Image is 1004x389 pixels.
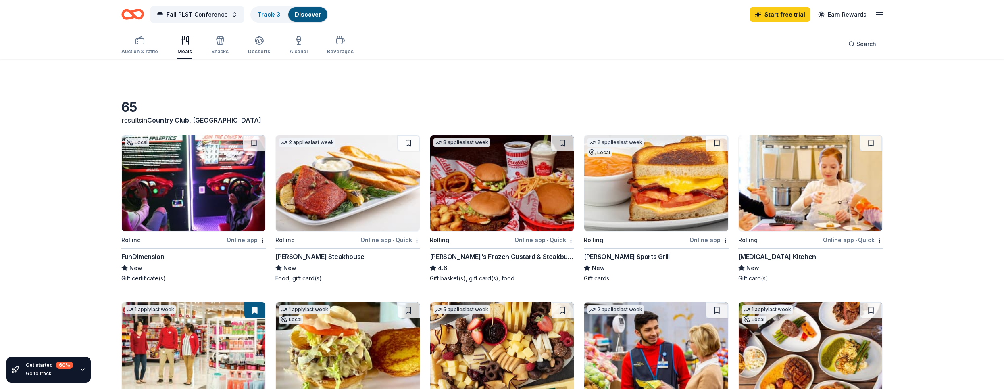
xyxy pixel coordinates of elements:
button: Auction & raffle [121,32,158,59]
div: 1 apply last week [125,305,176,314]
button: Meals [177,32,192,59]
button: Snacks [211,32,229,59]
span: • [547,237,548,243]
span: • [393,237,394,243]
div: 1 apply last week [742,305,793,314]
img: Image for Perry's Steakhouse [276,135,419,231]
a: Track· 3 [258,11,280,18]
div: Gift cards [584,274,728,282]
div: Online app Quick [823,235,883,245]
div: [PERSON_NAME]'s Frozen Custard & Steakburgers [430,252,574,261]
a: Image for Duffy's Sports Grill2 applieslast weekLocalRollingOnline app[PERSON_NAME] Sports GrillN... [584,135,728,282]
button: Beverages [327,32,354,59]
span: Country Club, [GEOGRAPHIC_DATA] [147,116,261,124]
div: Food, gift card(s) [275,274,420,282]
a: Discover [295,11,321,18]
div: 1 apply last week [279,305,330,314]
div: Online app Quick [514,235,574,245]
div: Rolling [584,235,603,245]
img: Image for FunDimension [122,135,265,231]
div: Local [279,316,303,324]
a: Image for Freddy's Frozen Custard & Steakburgers8 applieslast weekRollingOnline app•Quick[PERSON_... [430,135,574,282]
div: 65 [121,99,420,115]
div: Auction & raffle [121,48,158,55]
div: 60 % [56,362,73,369]
div: Rolling [275,235,295,245]
a: Image for Taste Buds KitchenRollingOnline app•Quick[MEDICAL_DATA] KitchenNewGift card(s) [738,135,883,282]
button: Desserts [248,32,270,59]
img: Image for Freddy's Frozen Custard & Steakburgers [430,135,574,231]
div: Gift certificate(s) [121,274,266,282]
span: New [283,263,296,273]
a: Image for FunDimensionLocalRollingOnline appFunDimensionNewGift certificate(s) [121,135,266,282]
div: 2 applies last week [587,305,644,314]
div: Online app [689,235,729,245]
div: Get started [26,362,73,369]
div: results [121,115,420,125]
div: Gift card(s) [738,274,883,282]
span: in [142,116,261,124]
button: Alcohol [290,32,308,59]
div: Alcohol [290,48,308,55]
div: Local [742,316,766,324]
button: Search [842,36,883,52]
div: Rolling [121,235,141,245]
div: 5 applies last week [433,305,490,314]
img: Image for Taste Buds Kitchen [739,135,882,231]
div: [PERSON_NAME] Sports Grill [584,252,670,261]
div: FunDimension [121,252,164,261]
button: Track· 3Discover [250,6,328,23]
div: [PERSON_NAME] Steakhouse [275,252,364,261]
div: Snacks [211,48,229,55]
div: Online app [227,235,266,245]
div: 2 applies last week [587,138,644,147]
span: Search [856,39,876,49]
div: Local [125,138,149,146]
img: Image for Duffy's Sports Grill [584,135,728,231]
div: 8 applies last week [433,138,490,147]
div: Rolling [430,235,449,245]
span: New [746,263,759,273]
span: Fall PLST Conference [167,10,228,19]
div: Beverages [327,48,354,55]
div: Go to track [26,370,73,377]
span: New [129,263,142,273]
div: Gift basket(s), gift card(s), food [430,274,574,282]
div: Local [587,148,612,157]
button: Fall PLST Conference [150,6,244,23]
span: New [592,263,605,273]
a: Start free trial [750,7,810,22]
a: Home [121,5,144,24]
span: 4.6 [438,263,447,273]
a: Image for Perry's Steakhouse2 applieslast weekRollingOnline app•Quick[PERSON_NAME] SteakhouseNewF... [275,135,420,282]
div: [MEDICAL_DATA] Kitchen [738,252,816,261]
div: Rolling [738,235,758,245]
span: • [855,237,857,243]
div: Online app Quick [360,235,420,245]
div: Meals [177,48,192,55]
div: Desserts [248,48,270,55]
div: 2 applies last week [279,138,335,147]
a: Earn Rewards [813,7,871,22]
